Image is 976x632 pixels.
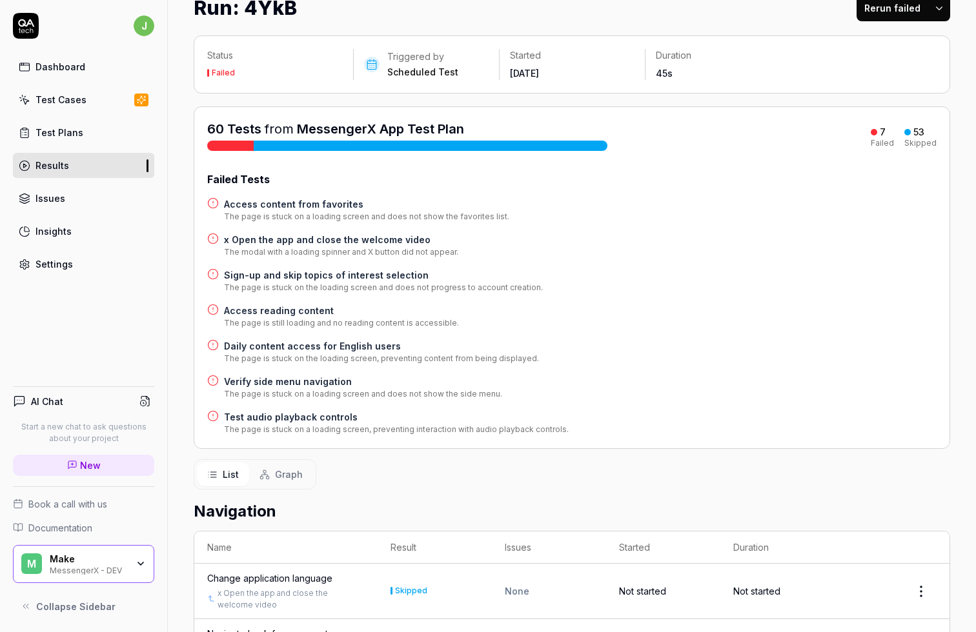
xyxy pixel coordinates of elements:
a: Results [13,153,154,178]
span: Book a call with us [28,497,107,511]
a: Access content from favorites [224,197,509,211]
a: Test Cases [13,87,154,112]
h4: AI Chat [31,395,63,408]
a: Change application language [207,571,332,585]
div: Failed [212,69,235,77]
a: x Open the app and close the welcome video [224,233,458,246]
a: Daily content access for English users [224,339,539,353]
span: New [80,459,101,472]
div: MessengerX - DEV [50,564,127,575]
span: from [265,121,294,137]
div: Test Plans [36,126,83,139]
div: The page is stuck on the loading screen and does not progress to account creation. [224,282,543,293]
time: 45s [656,68,673,79]
div: Test Cases [36,93,86,106]
div: Dashboard [36,60,85,74]
div: Triggered by [387,50,458,63]
div: Insights [36,224,72,238]
p: Started [510,49,635,62]
button: MMakeMessengerX - DEV [13,545,154,584]
th: Issues [492,531,606,564]
div: 53 [913,126,924,138]
a: Test Plans [13,120,154,145]
div: The page is still loading and no reading content is accessible. [224,317,459,329]
button: Collapse Sidebar [13,593,154,619]
span: Collapse Sidebar [36,600,116,613]
a: Documentation [13,521,154,535]
a: Access reading content [224,304,459,317]
time: [DATE] [510,68,539,79]
a: Verify side menu navigation [224,375,502,388]
span: List [223,468,239,481]
div: Results [36,159,69,172]
p: Status [207,49,343,62]
a: Dashboard [13,54,154,79]
a: Test audio playback controls [224,410,569,424]
span: Graph [275,468,303,481]
div: The modal with a loading spinner and X button did not appear. [224,246,458,258]
button: List [197,462,249,486]
a: MessengerX App Test Plan [297,121,464,137]
div: Failed [871,139,894,147]
div: The page is stuck on the loading screen, preventing content from being displayed. [224,353,539,364]
div: Make [50,553,127,565]
h2: Navigation [194,500,950,523]
a: Insights [13,219,154,244]
p: Duration [656,49,780,62]
th: Started [606,531,720,564]
a: Sign-up and skip topics of interest selection [224,268,543,282]
button: Graph [249,462,313,486]
span: j [134,15,154,36]
a: x Open the app and close the welcome video [218,588,365,611]
div: Scheduled Test [387,66,458,79]
span: M [21,553,42,574]
div: Settings [36,257,73,271]
span: Documentation [28,521,92,535]
div: The page is stuck on a loading screen and does not show the favorites list. [224,211,509,222]
a: Book a call with us [13,497,154,511]
div: Failed Tests [207,172,937,187]
div: Skipped [904,139,937,147]
p: Start a new chat to ask questions about your project [13,421,154,444]
a: New [13,455,154,476]
div: Issues [36,192,65,205]
button: j [134,13,154,39]
th: Name [194,531,378,564]
th: Duration [720,531,835,564]
a: Settings [13,252,154,277]
a: Issues [13,186,154,211]
div: 7 [880,126,886,138]
div: The page is stuck on a loading screen and does not show the side menu. [224,388,502,400]
span: 60 Tests [207,121,261,137]
td: Not started [720,564,835,619]
th: Result [378,531,492,564]
div: The page is stuck on a loading screen, preventing interaction with audio playback controls. [224,424,569,435]
td: Not started [606,564,720,619]
div: None [505,584,593,598]
div: Skipped [395,587,427,595]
